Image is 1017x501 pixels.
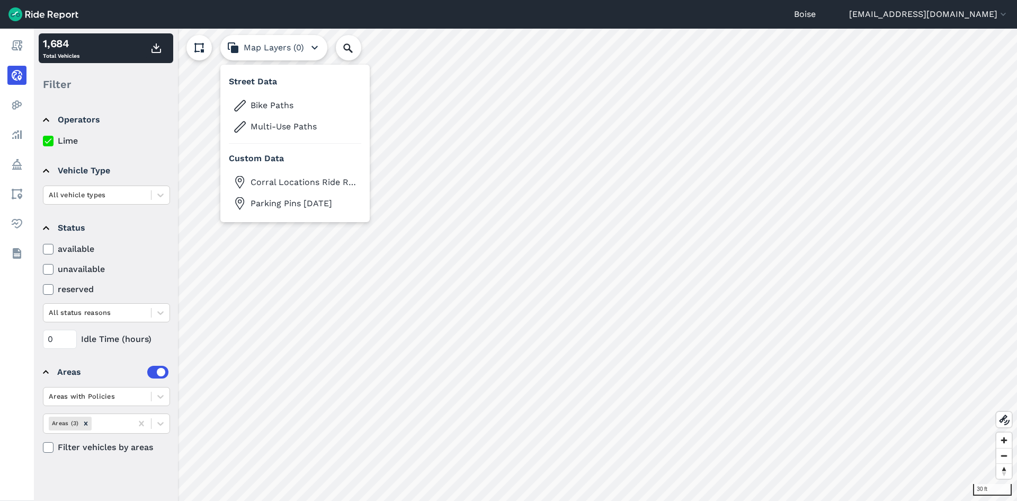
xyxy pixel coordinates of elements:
[34,29,1017,501] canvas: Map
[43,283,170,296] label: reserved
[7,125,26,144] a: Analyze
[229,75,361,92] h3: Street Data
[996,433,1012,448] button: Zoom in
[39,68,173,101] div: Filter
[43,36,79,51] div: 1,684
[229,152,361,169] h3: Custom Data
[43,243,170,256] label: available
[7,66,26,85] a: Realtime
[43,441,170,454] label: Filter vehicles by areas
[7,36,26,55] a: Report
[7,184,26,204] a: Areas
[251,99,356,112] span: Bike Paths
[7,95,26,115] a: Heatmaps
[43,357,168,387] summary: Areas
[229,118,361,135] button: Multi-Use Paths
[996,463,1012,479] button: Reset bearing to north
[43,156,168,186] summary: Vehicle Type
[49,417,80,430] div: Areas (3)
[251,197,356,210] span: Parking Pins [DATE]
[7,155,26,174] a: Policy
[251,176,356,189] span: Corral Locations Ride Report 12132024 Installed
[80,417,92,430] div: Remove Areas (3)
[229,96,361,113] button: Bike Paths
[43,105,168,135] summary: Operators
[43,263,170,276] label: unavailable
[8,7,78,21] img: Ride Report
[229,195,361,212] button: Parking Pins [DATE]
[7,214,26,233] a: Health
[57,366,168,379] div: Areas
[336,35,378,60] input: Search Location or Vehicles
[973,484,1012,496] div: 30 ft
[43,330,170,349] div: Idle Time (hours)
[996,448,1012,463] button: Zoom out
[794,8,816,21] a: Boise
[7,244,26,263] a: Datasets
[43,36,79,61] div: Total Vehicles
[849,8,1009,21] button: [EMAIL_ADDRESS][DOMAIN_NAME]
[43,213,168,243] summary: Status
[220,35,327,60] button: Map Layers (0)
[43,135,170,147] label: Lime
[229,173,361,190] button: Corral Locations Ride Report 12132024 Installed
[251,120,356,133] span: Multi-Use Paths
